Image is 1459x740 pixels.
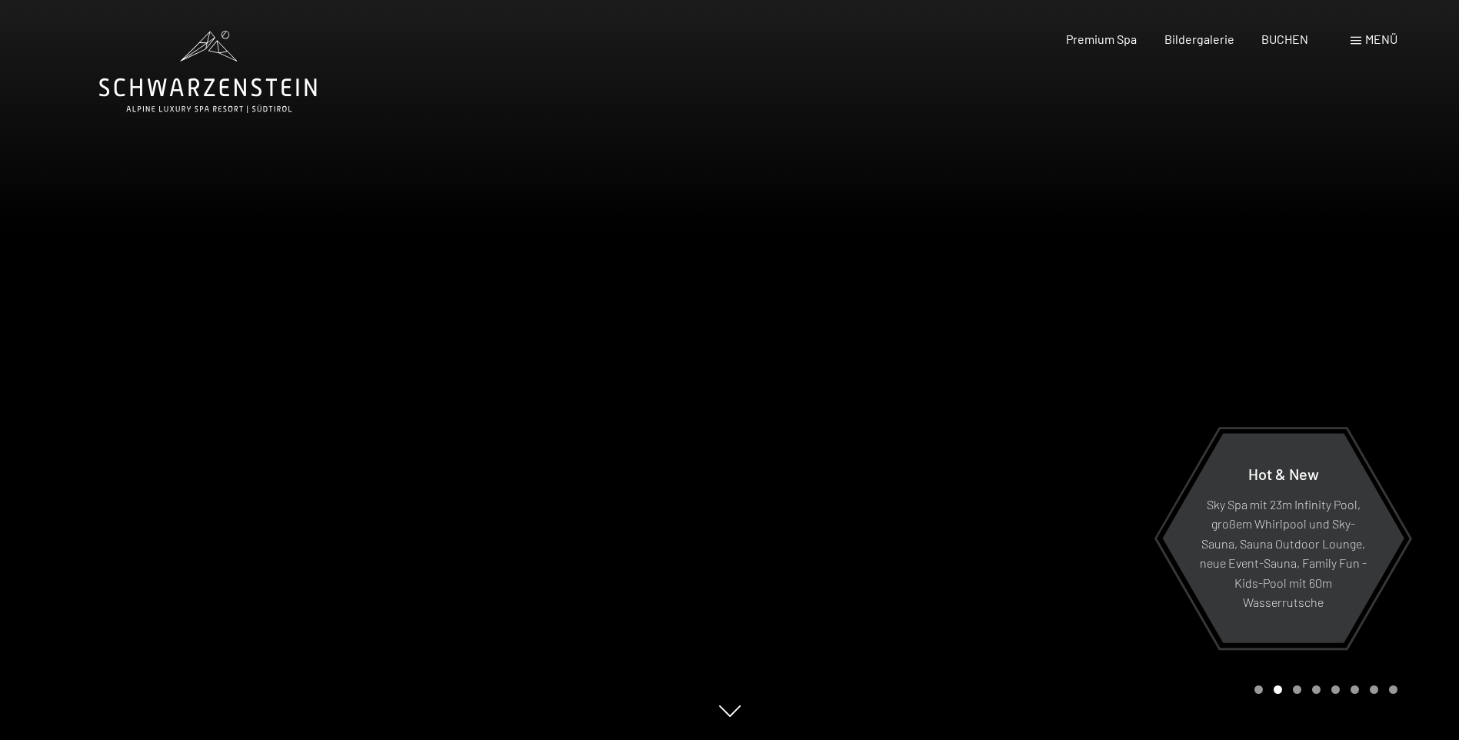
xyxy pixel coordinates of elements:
div: Carousel Page 5 [1331,685,1340,694]
a: Premium Spa [1066,32,1137,46]
div: Carousel Page 2 (Current Slide) [1274,685,1282,694]
p: Sky Spa mit 23m Infinity Pool, großem Whirlpool und Sky-Sauna, Sauna Outdoor Lounge, neue Event-S... [1200,494,1367,612]
span: Menü [1365,32,1397,46]
div: Carousel Page 4 [1312,685,1321,694]
a: Bildergalerie [1164,32,1234,46]
div: Carousel Page 6 [1351,685,1359,694]
div: Carousel Page 1 [1254,685,1263,694]
div: Carousel Page 8 [1389,685,1397,694]
span: Hot & New [1248,464,1319,482]
a: Hot & New Sky Spa mit 23m Infinity Pool, großem Whirlpool und Sky-Sauna, Sauna Outdoor Lounge, ne... [1161,432,1405,644]
a: BUCHEN [1261,32,1308,46]
div: Carousel Page 3 [1293,685,1301,694]
div: Carousel Pagination [1249,685,1397,694]
div: Carousel Page 7 [1370,685,1378,694]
